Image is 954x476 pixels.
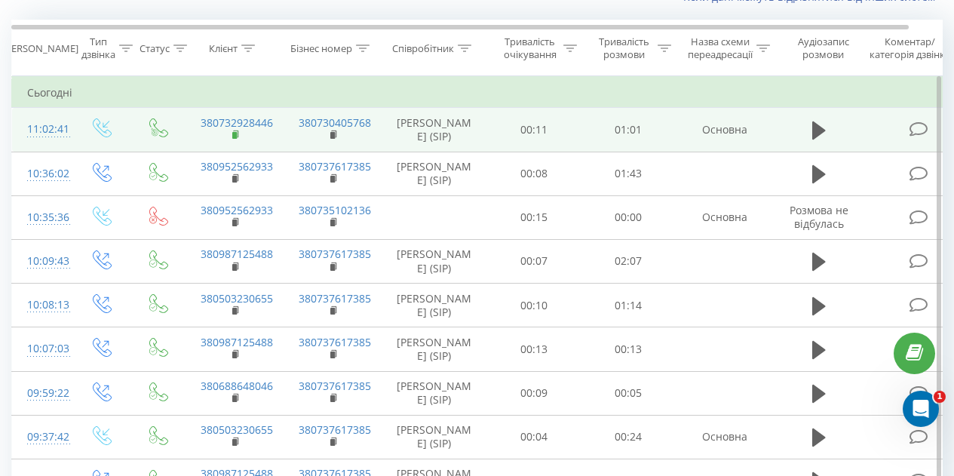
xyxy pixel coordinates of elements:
[299,422,371,437] a: 380737617385
[676,108,774,152] td: Основна
[27,203,57,232] div: 10:35:36
[487,284,581,327] td: 00:10
[688,35,753,61] div: Назва схеми переадресації
[581,195,676,239] td: 00:00
[487,152,581,195] td: 00:08
[382,327,487,371] td: [PERSON_NAME] (SIP)
[209,42,238,55] div: Клієнт
[382,415,487,459] td: [PERSON_NAME] (SIP)
[201,115,273,130] a: 380732928446
[382,152,487,195] td: [PERSON_NAME] (SIP)
[27,247,57,276] div: 10:09:43
[140,42,170,55] div: Статус
[500,35,560,61] div: Тривалість очікування
[676,415,774,459] td: Основна
[487,415,581,459] td: 00:04
[27,290,57,320] div: 10:08:13
[581,371,676,415] td: 00:05
[903,391,939,427] iframe: Intercom live chat
[581,415,676,459] td: 00:24
[382,108,487,152] td: [PERSON_NAME] (SIP)
[81,35,115,61] div: Тип дзвінка
[487,195,581,239] td: 00:15
[27,159,57,189] div: 10:36:02
[299,247,371,261] a: 380737617385
[487,371,581,415] td: 00:09
[201,291,273,306] a: 380503230655
[201,247,273,261] a: 380987125488
[201,379,273,393] a: 380688648046
[934,391,946,403] span: 1
[299,335,371,349] a: 380737617385
[299,159,371,174] a: 380737617385
[27,334,57,364] div: 10:07:03
[27,379,57,408] div: 09:59:22
[201,422,273,437] a: 380503230655
[866,35,954,61] div: Коментар/категорія дзвінка
[382,284,487,327] td: [PERSON_NAME] (SIP)
[676,195,774,239] td: Основна
[201,335,273,349] a: 380987125488
[299,291,371,306] a: 380737617385
[2,42,78,55] div: [PERSON_NAME]
[487,108,581,152] td: 00:11
[299,203,371,217] a: 380735102136
[27,115,57,144] div: 11:02:41
[581,108,676,152] td: 01:01
[382,239,487,283] td: [PERSON_NAME] (SIP)
[299,115,371,130] a: 380730405768
[487,239,581,283] td: 00:07
[790,203,848,231] span: Розмова не відбулась
[201,159,273,174] a: 380952562933
[581,239,676,283] td: 02:07
[382,371,487,415] td: [PERSON_NAME] (SIP)
[201,203,273,217] a: 380952562933
[581,152,676,195] td: 01:43
[487,327,581,371] td: 00:13
[290,42,352,55] div: Бізнес номер
[299,379,371,393] a: 380737617385
[787,35,860,61] div: Аудіозапис розмови
[581,284,676,327] td: 01:14
[392,42,454,55] div: Співробітник
[581,327,676,371] td: 00:13
[27,422,57,452] div: 09:37:42
[594,35,654,61] div: Тривалість розмови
